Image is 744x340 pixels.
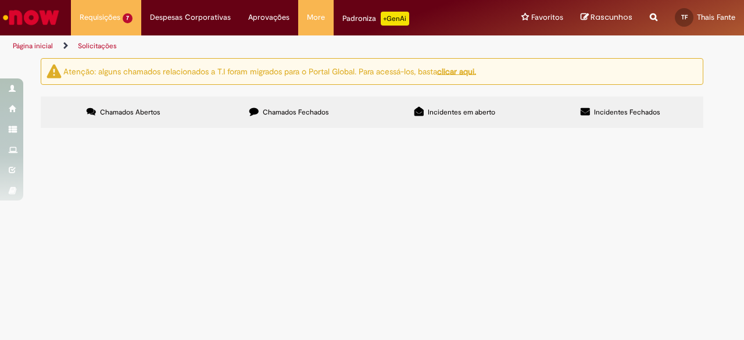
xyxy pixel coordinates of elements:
[263,108,329,117] span: Chamados Fechados
[78,41,117,51] a: Solicitações
[697,12,735,22] span: Thais Fante
[581,12,632,23] a: Rascunhos
[1,6,61,29] img: ServiceNow
[437,66,476,76] a: clicar aqui.
[80,12,120,23] span: Requisições
[248,12,289,23] span: Aprovações
[342,12,409,26] div: Padroniza
[681,13,688,21] span: TF
[13,41,53,51] a: Página inicial
[381,12,409,26] p: +GenAi
[307,12,325,23] span: More
[531,12,563,23] span: Favoritos
[591,12,632,23] span: Rascunhos
[9,35,487,57] ul: Trilhas de página
[100,108,160,117] span: Chamados Abertos
[594,108,660,117] span: Incidentes Fechados
[150,12,231,23] span: Despesas Corporativas
[123,13,133,23] span: 7
[63,66,476,76] ng-bind-html: Atenção: alguns chamados relacionados a T.I foram migrados para o Portal Global. Para acessá-los,...
[428,108,495,117] span: Incidentes em aberto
